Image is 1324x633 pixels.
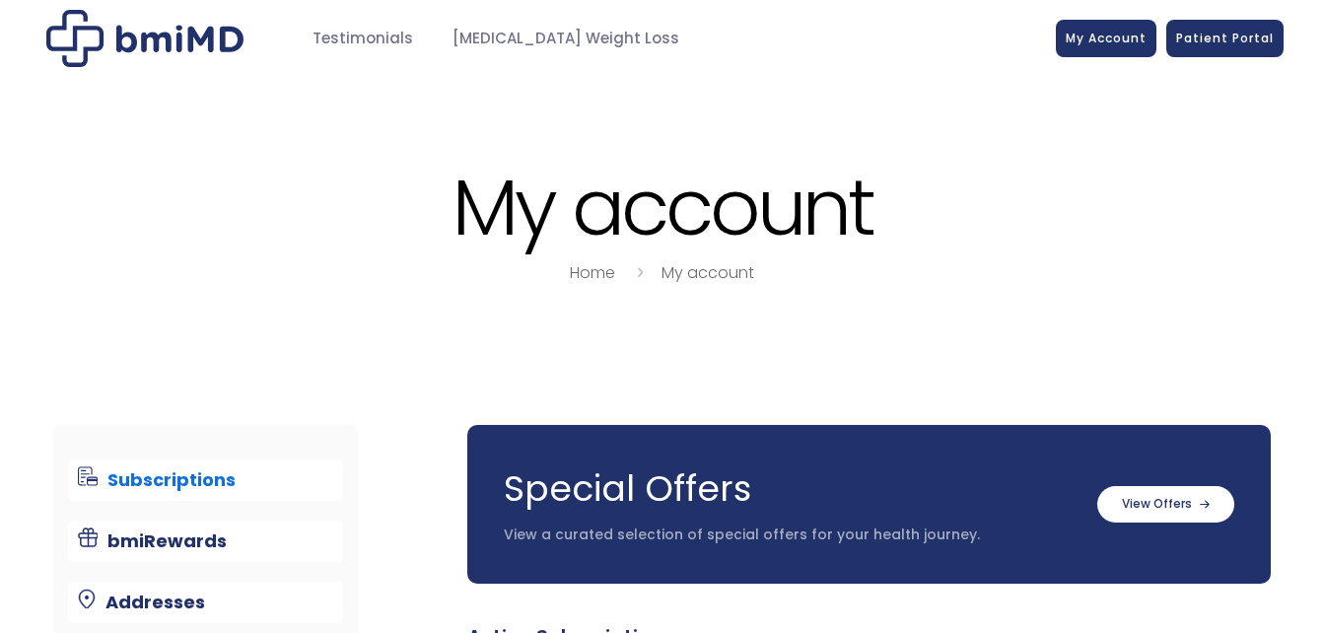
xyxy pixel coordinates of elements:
span: [MEDICAL_DATA] Weight Loss [453,28,679,50]
a: My Account [1056,20,1156,57]
a: bmiRewards [68,521,343,562]
a: My account [662,261,754,284]
span: Testimonials [313,28,413,50]
a: Addresses [68,582,343,623]
span: My Account [1066,30,1147,46]
a: [MEDICAL_DATA] Weight Loss [433,20,699,58]
span: Patient Portal [1176,30,1274,46]
a: Patient Portal [1166,20,1284,57]
h3: Special Offers [504,464,1078,514]
img: My account [46,10,244,67]
p: View a curated selection of special offers for your health journey. [504,526,1078,545]
a: Testimonials [293,20,433,58]
i: breadcrumbs separator [629,261,651,284]
a: Home [570,261,615,284]
a: Subscriptions [68,459,343,501]
h1: My account [41,166,1284,249]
